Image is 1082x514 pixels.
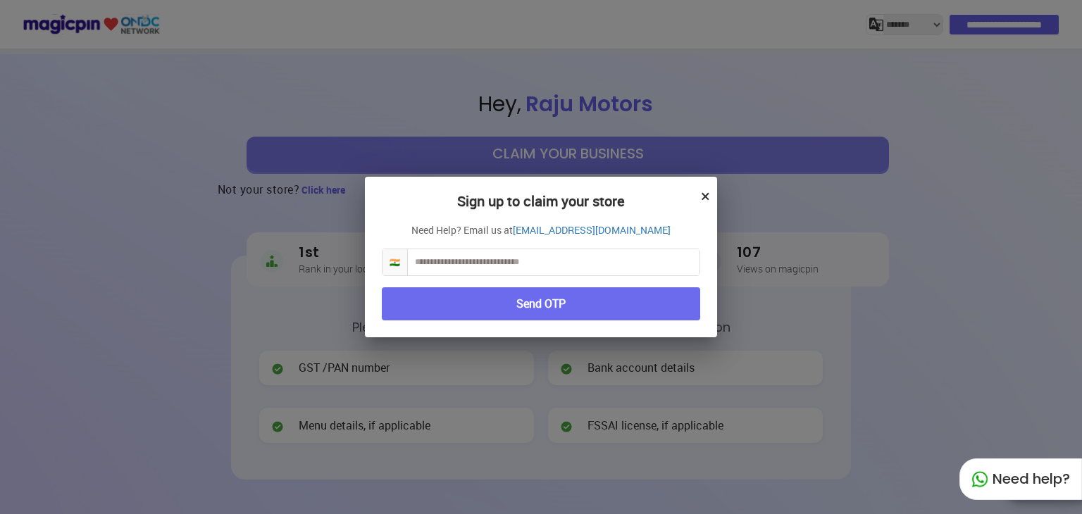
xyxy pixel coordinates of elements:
img: whatapp_green.7240e66a.svg [971,471,988,488]
p: Need Help? Email us at [382,223,700,237]
button: × [701,184,710,208]
a: [EMAIL_ADDRESS][DOMAIN_NAME] [513,223,671,237]
div: Need help? [959,458,1082,500]
span: 🇮🇳 [383,249,408,275]
h2: Sign up to claim your store [382,194,700,223]
button: Send OTP [382,287,700,320]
